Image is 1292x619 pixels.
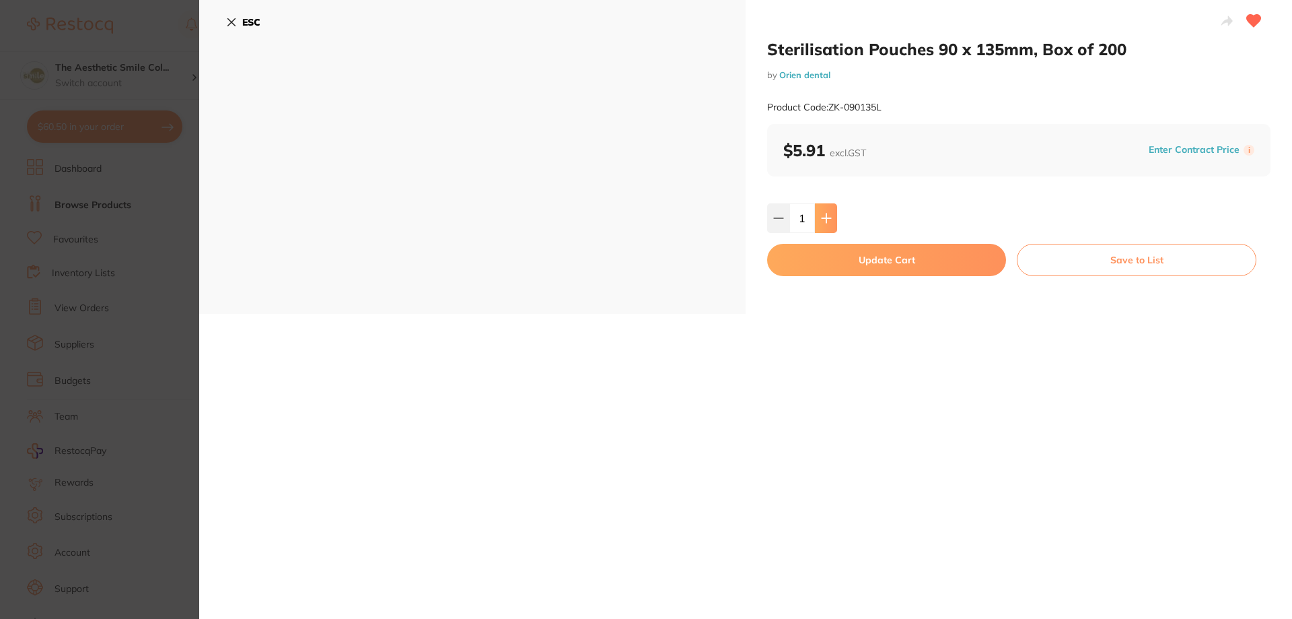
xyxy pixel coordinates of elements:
label: i [1244,145,1254,156]
b: ESC [242,16,260,28]
span: excl. GST [830,147,866,159]
button: ESC [226,11,260,34]
small: by [767,70,1270,80]
button: Save to List [1017,244,1256,276]
h2: Sterilisation Pouches 90 x 135mm, Box of 200 [767,39,1270,59]
a: Orien dental [779,69,830,80]
b: $5.91 [783,140,866,160]
small: Product Code: ZK-090135L [767,102,882,113]
button: Enter Contract Price [1145,143,1244,156]
button: Update Cart [767,244,1006,276]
